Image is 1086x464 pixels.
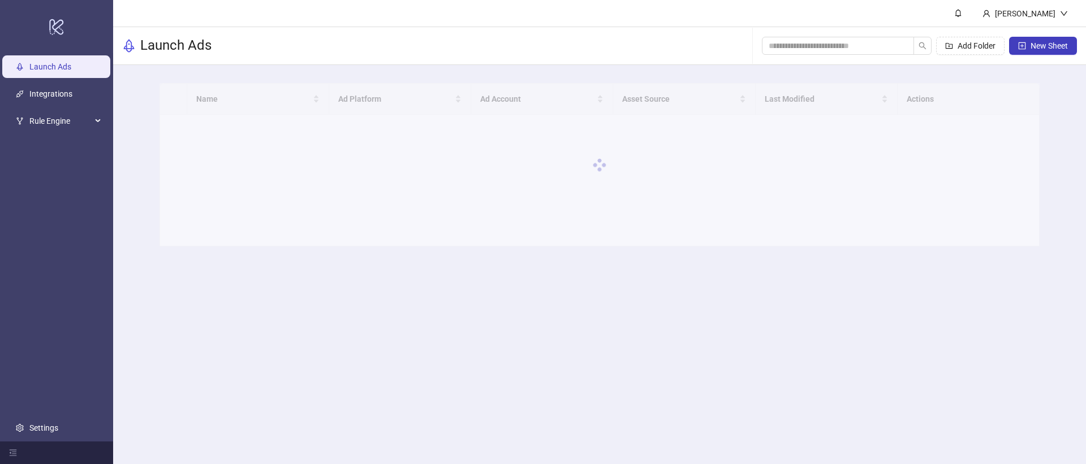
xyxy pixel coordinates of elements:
span: folder-add [945,42,953,50]
h3: Launch Ads [140,37,212,55]
button: New Sheet [1009,37,1077,55]
a: Settings [29,423,58,432]
div: [PERSON_NAME] [990,7,1060,20]
a: Launch Ads [29,62,71,71]
span: fork [16,117,24,125]
button: Add Folder [936,37,1005,55]
span: plus-square [1018,42,1026,50]
span: user [982,10,990,18]
span: bell [954,9,962,17]
span: search [919,42,926,50]
span: menu-fold [9,449,17,457]
span: down [1060,10,1068,18]
span: Rule Engine [29,110,92,132]
span: New Sheet [1031,41,1068,50]
a: Integrations [29,89,72,98]
span: Add Folder [958,41,996,50]
span: rocket [122,39,136,53]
